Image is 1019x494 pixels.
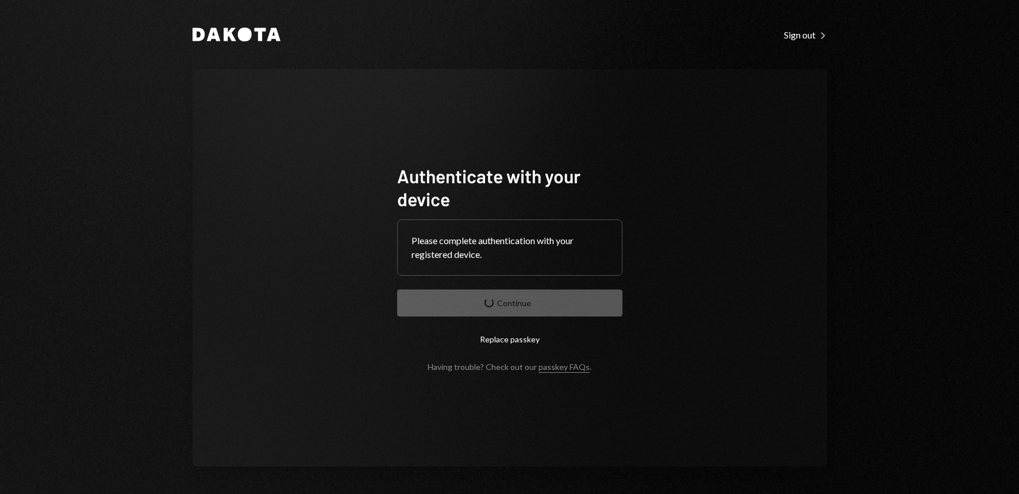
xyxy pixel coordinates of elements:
[397,164,622,210] h1: Authenticate with your device
[428,362,591,372] div: Having trouble? Check out our .
[784,28,827,41] a: Sign out
[412,234,608,261] div: Please complete authentication with your registered device.
[539,362,590,373] a: passkey FAQs
[397,326,622,353] button: Replace passkey
[784,29,827,41] div: Sign out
